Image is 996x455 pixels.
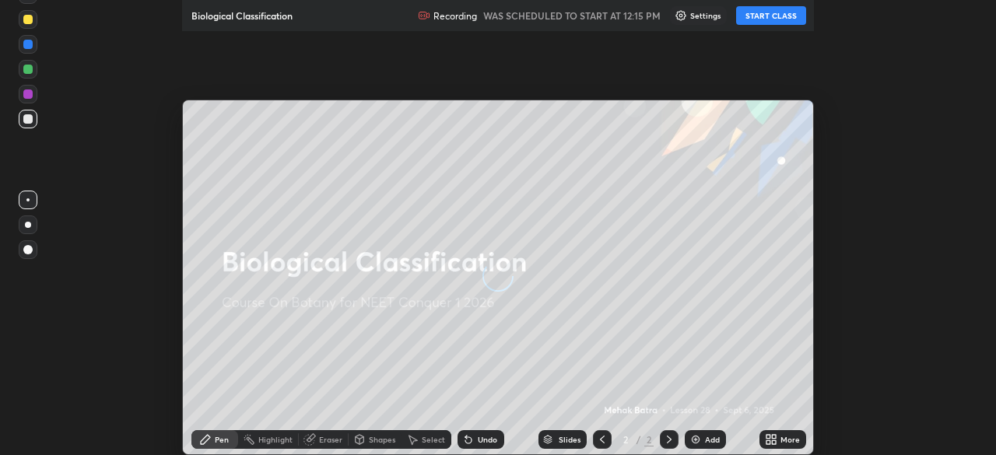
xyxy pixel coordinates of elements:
[637,435,641,444] div: /
[258,436,293,443] div: Highlight
[369,436,395,443] div: Shapes
[191,9,293,22] p: Biological Classification
[675,9,687,22] img: class-settings-icons
[780,436,800,443] div: More
[736,6,806,25] button: START CLASS
[418,9,430,22] img: recording.375f2c34.svg
[618,435,633,444] div: 2
[422,436,445,443] div: Select
[689,433,702,446] img: add-slide-button
[559,436,580,443] div: Slides
[690,12,721,19] p: Settings
[705,436,720,443] div: Add
[483,9,661,23] h5: WAS SCHEDULED TO START AT 12:15 PM
[433,10,477,22] p: Recording
[215,436,229,443] div: Pen
[478,436,497,443] div: Undo
[319,436,342,443] div: Eraser
[644,432,654,446] div: 2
